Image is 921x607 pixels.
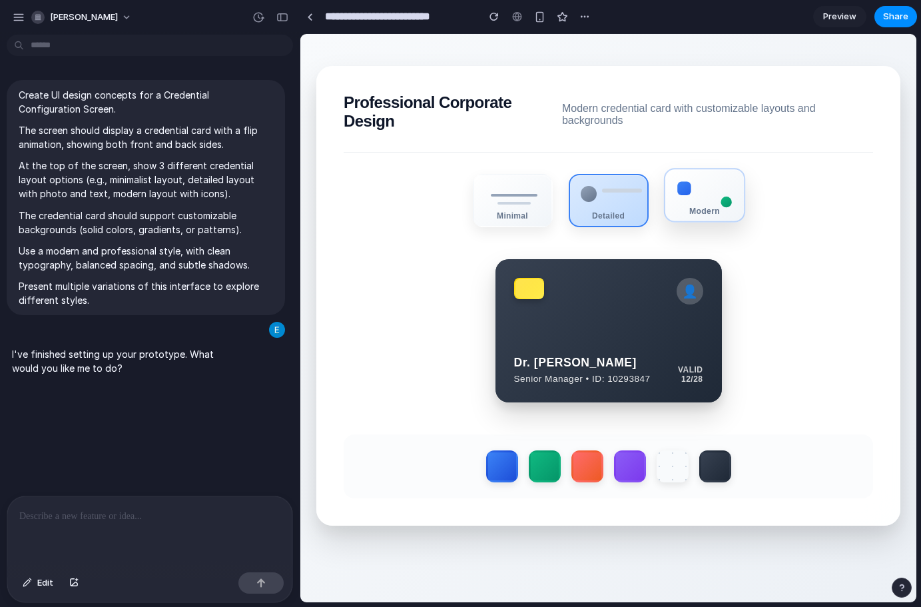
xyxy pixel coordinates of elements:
span: [PERSON_NAME] [50,11,118,24]
div: 12/28 [378,340,403,350]
p: The screen should display a credential card with a flip animation, showing both front and back si... [19,123,273,151]
div: VALID [378,331,403,340]
div: 👤 [376,244,403,271]
p: Use a modern and professional style, with clean typography, balanced spacing, and subtle shadows. [19,244,273,272]
span: Share [883,10,908,23]
span: Edit [37,576,53,590]
a: Preview [813,6,866,27]
div: Detailed [270,177,347,187]
span: Preview [823,10,856,23]
strong: Dr. [PERSON_NAME] [214,322,350,336]
p: Present multiple variations of this interface to explore different styles. [19,279,273,307]
small: Senior Manager • ID: 10293847 [214,340,350,350]
div: Minimal [174,177,251,187]
p: I've finished setting up your prototype. What would you like me to do? [12,347,234,375]
p: The credential card should support customizable backgrounds (solid colors, gradients, or patterns). [19,209,273,237]
p: Create UI design concepts for a Credential Configuration Screen. [19,88,273,116]
div: Modern [364,172,443,181]
button: [PERSON_NAME] [26,7,139,28]
button: Share [874,6,917,27]
button: Edit [16,572,60,594]
p: At the top of the screen, show 3 different credential layout options (e.g., minimalist layout, de... [19,159,273,201]
h2: Professional Corporate Design [43,59,262,97]
span: Modern credential card with customizable layouts and backgrounds [262,69,573,93]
